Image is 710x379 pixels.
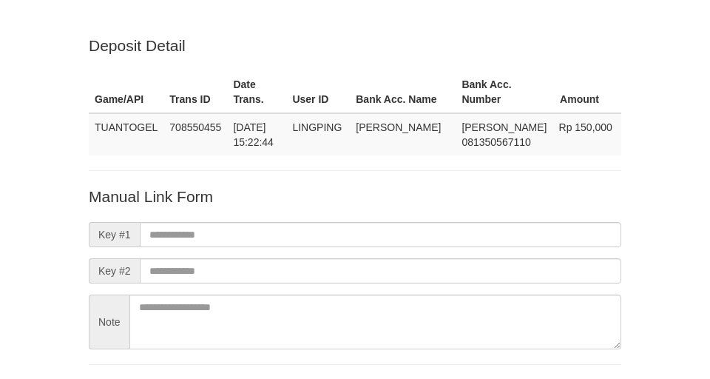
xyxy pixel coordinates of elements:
td: 708550455 [163,113,227,155]
span: Note [89,295,129,349]
span: Rp 150,000 [559,121,612,133]
th: Bank Acc. Number [456,71,552,113]
p: Manual Link Form [89,186,621,207]
span: [PERSON_NAME] [356,121,441,133]
th: Bank Acc. Name [350,71,456,113]
td: TUANTOGEL [89,113,163,155]
th: Date Trans. [227,71,286,113]
span: [PERSON_NAME] [461,121,547,133]
p: Deposit Detail [89,35,621,56]
th: Amount [553,71,621,113]
span: LINGPING [292,121,342,133]
span: [DATE] 15:22:44 [233,121,274,148]
span: Key #2 [89,258,140,284]
th: User ID [286,71,350,113]
th: Game/API [89,71,163,113]
th: Trans ID [163,71,227,113]
span: Copy 081350567110 to clipboard [461,136,530,148]
span: Key #1 [89,222,140,247]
